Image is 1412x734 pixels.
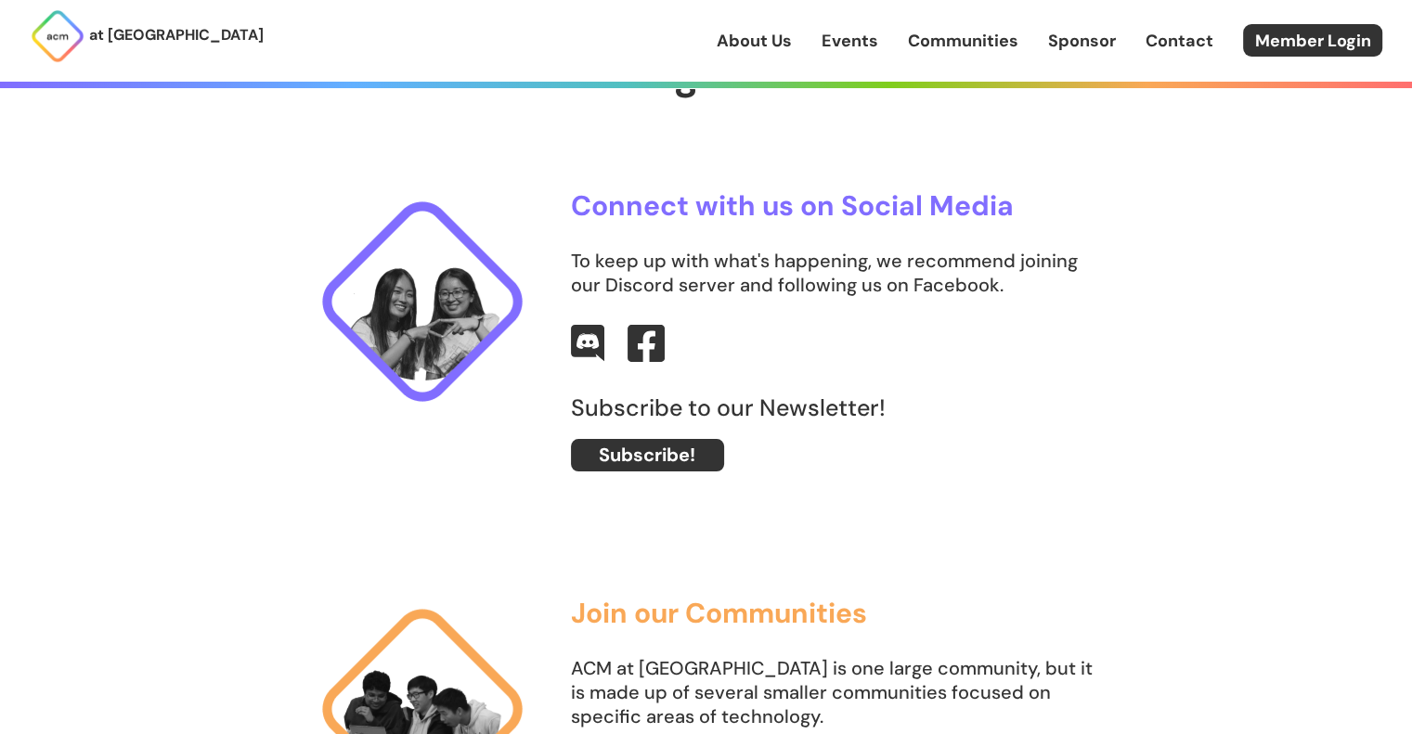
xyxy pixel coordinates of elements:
[822,29,878,53] a: Events
[717,29,792,53] a: About Us
[628,325,665,362] img: Facebook Logo
[908,29,1018,53] a: Communities
[571,249,1102,297] p: To keep up with what's happening, we recommend joining our Discord server and following us on Fac...
[1243,24,1382,57] a: Member Login
[261,51,1152,97] h2: How can I get involved?
[30,8,85,64] img: ACM Logo
[1146,29,1213,53] a: Contact
[571,598,1102,628] h3: Join our Communities
[1048,29,1116,53] a: Sponsor
[571,396,1102,420] label: Subscribe to our Newsletter!
[571,325,604,362] img: Discord Logo
[571,656,1102,728] p: ACM at [GEOGRAPHIC_DATA] is one large community, but it is made up of several smaller communities...
[30,8,264,64] a: at [GEOGRAPHIC_DATA]
[89,23,264,47] p: at [GEOGRAPHIC_DATA]
[571,190,1102,221] h3: Connect with us on Social Media
[571,439,724,471] a: Subscribe!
